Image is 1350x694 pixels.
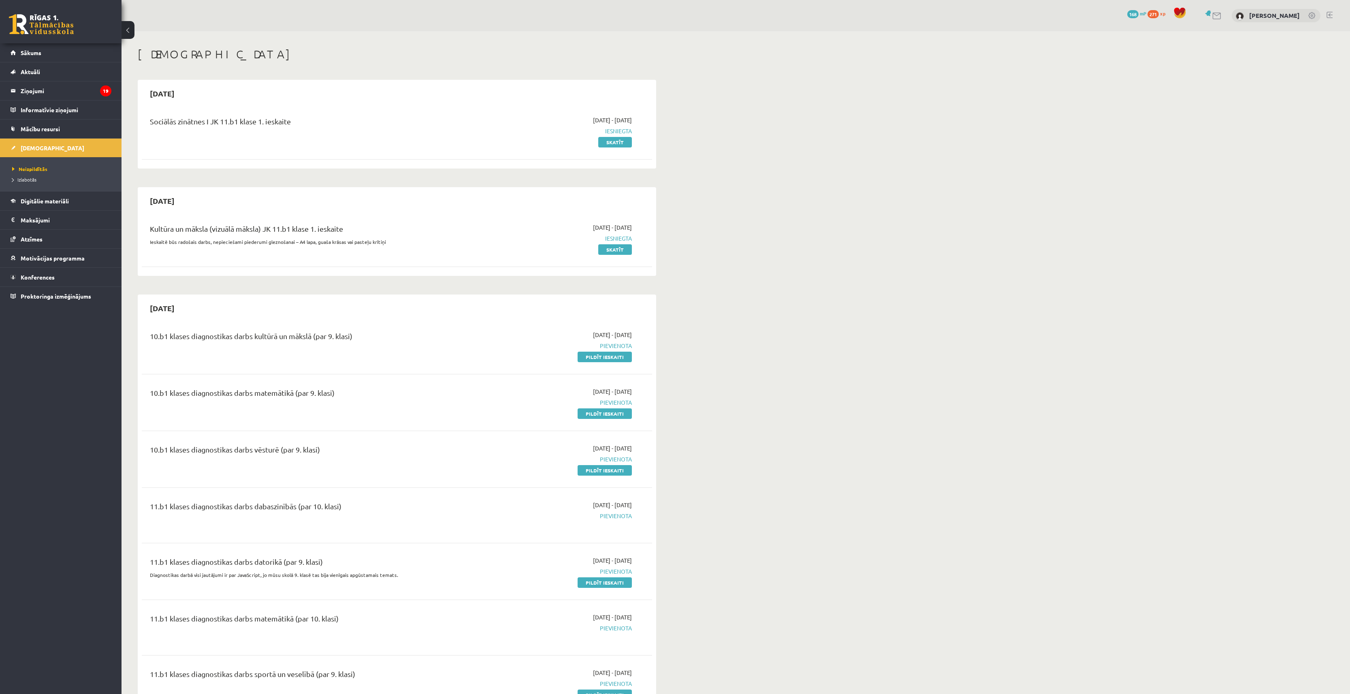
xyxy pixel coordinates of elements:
[12,166,47,172] span: Neizpildītās
[1249,11,1300,19] a: [PERSON_NAME]
[1160,10,1165,17] span: xp
[21,293,91,300] span: Proktoringa izmēģinājums
[578,408,632,419] a: Pildīt ieskaiti
[479,455,632,463] span: Pievienota
[150,556,467,571] div: 11.b1 klases diagnostikas darbs datorikā (par 9. klasi)
[21,144,84,152] span: [DEMOGRAPHIC_DATA]
[11,100,111,119] a: Informatīvie ziņojumi
[21,254,85,262] span: Motivācijas programma
[12,176,113,183] a: Izlabotās
[150,116,467,131] div: Sociālās zinātnes I JK 11.b1 klase 1. ieskaite
[11,120,111,138] a: Mācību resursi
[598,137,632,147] a: Skatīt
[11,192,111,210] a: Digitālie materiāli
[593,331,632,339] span: [DATE] - [DATE]
[479,398,632,407] span: Pievienota
[1236,12,1244,20] img: Maksims Baltais
[150,613,467,628] div: 11.b1 klases diagnostikas darbs matemātikā (par 10. klasi)
[21,211,111,229] legend: Maksājumi
[593,387,632,396] span: [DATE] - [DATE]
[21,81,111,100] legend: Ziņojumi
[1147,10,1159,18] span: 271
[21,235,43,243] span: Atzīmes
[1140,10,1146,17] span: mP
[598,244,632,255] a: Skatīt
[150,501,467,516] div: 11.b1 klases diagnostikas darbs dabaszinībās (par 10. klasi)
[593,501,632,509] span: [DATE] - [DATE]
[100,85,111,96] i: 19
[21,273,55,281] span: Konferences
[593,613,632,621] span: [DATE] - [DATE]
[150,444,467,459] div: 10.b1 klases diagnostikas darbs vēsturē (par 9. klasi)
[21,68,40,75] span: Aktuāli
[150,238,467,246] p: Ieskaitē būs radošais darbs, nepieciešami piederumi gleznošanai – A4 lapa, guaša krāsas vai paste...
[479,512,632,520] span: Pievienota
[11,268,111,286] a: Konferences
[11,230,111,248] a: Atzīmes
[11,81,111,100] a: Ziņojumi19
[578,352,632,362] a: Pildīt ieskaiti
[479,127,632,135] span: Iesniegta
[21,100,111,119] legend: Informatīvie ziņojumi
[593,223,632,232] span: [DATE] - [DATE]
[138,47,656,61] h1: [DEMOGRAPHIC_DATA]
[11,211,111,229] a: Maksājumi
[593,444,632,453] span: [DATE] - [DATE]
[21,197,69,205] span: Digitālie materiāli
[21,125,60,132] span: Mācību resursi
[1147,10,1169,17] a: 271 xp
[21,49,41,56] span: Sākums
[479,567,632,576] span: Pievienota
[593,668,632,677] span: [DATE] - [DATE]
[12,165,113,173] a: Neizpildītās
[1127,10,1139,18] span: 168
[150,387,467,402] div: 10.b1 klases diagnostikas darbs matemātikā (par 9. klasi)
[1127,10,1146,17] a: 168 mP
[11,249,111,267] a: Motivācijas programma
[479,624,632,632] span: Pievienota
[593,116,632,124] span: [DATE] - [DATE]
[142,84,183,103] h2: [DATE]
[593,556,632,565] span: [DATE] - [DATE]
[142,191,183,210] h2: [DATE]
[11,287,111,305] a: Proktoringa izmēģinājums
[11,139,111,157] a: [DEMOGRAPHIC_DATA]
[578,577,632,588] a: Pildīt ieskaiti
[150,223,467,238] div: Kultūra un māksla (vizuālā māksla) JK 11.b1 klase 1. ieskaite
[142,299,183,318] h2: [DATE]
[11,62,111,81] a: Aktuāli
[578,465,632,476] a: Pildīt ieskaiti
[479,342,632,350] span: Pievienota
[11,43,111,62] a: Sākums
[479,679,632,688] span: Pievienota
[12,176,36,183] span: Izlabotās
[150,331,467,346] div: 10.b1 klases diagnostikas darbs kultūrā un mākslā (par 9. klasi)
[9,14,74,34] a: Rīgas 1. Tālmācības vidusskola
[150,668,467,683] div: 11.b1 klases diagnostikas darbs sportā un veselībā (par 9. klasi)
[479,234,632,243] span: Iesniegta
[150,571,467,579] p: Diagnostikas darbā visi jautājumi ir par JavaScript, jo mūsu skolā 9. klasē tas bija vienīgais ap...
